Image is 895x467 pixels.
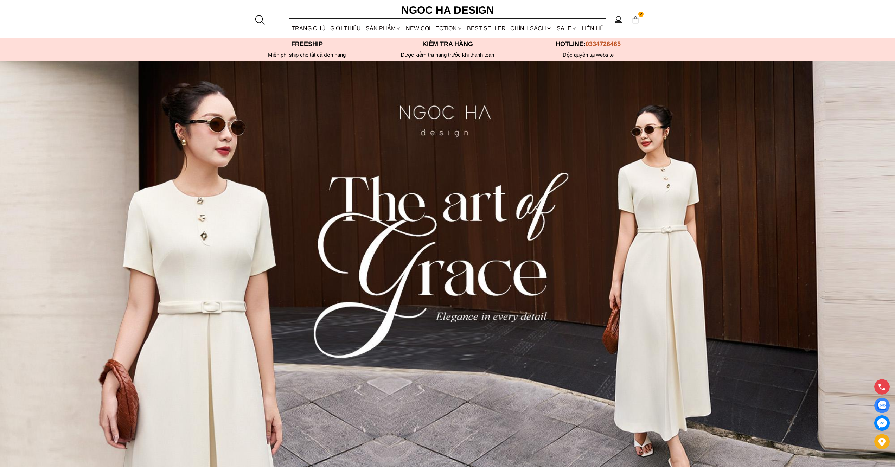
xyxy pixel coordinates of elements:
[289,19,328,38] a: TRANG CHỦ
[328,19,363,38] a: GIỚI THIỆU
[874,398,890,413] a: Display image
[465,19,508,38] a: BEST SELLER
[237,40,377,48] p: Freeship
[422,40,473,47] font: Kiểm tra hàng
[377,52,518,58] p: Được kiểm tra hàng trước khi thanh toán
[877,401,886,410] img: Display image
[395,2,500,19] a: Ngoc Ha Design
[518,40,659,48] p: Hotline:
[632,16,639,24] img: img-CART-ICON-ksit0nf1
[554,19,579,38] a: SALE
[586,40,621,47] span: 0334726465
[874,415,890,431] a: messenger
[508,19,554,38] div: Chính sách
[403,19,465,38] a: NEW COLLECTION
[638,12,644,17] span: 2
[579,19,606,38] a: LIÊN HỆ
[237,52,377,58] div: Miễn phí ship cho tất cả đơn hàng
[363,19,403,38] div: SẢN PHẨM
[518,52,659,58] h6: Độc quyền tại website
